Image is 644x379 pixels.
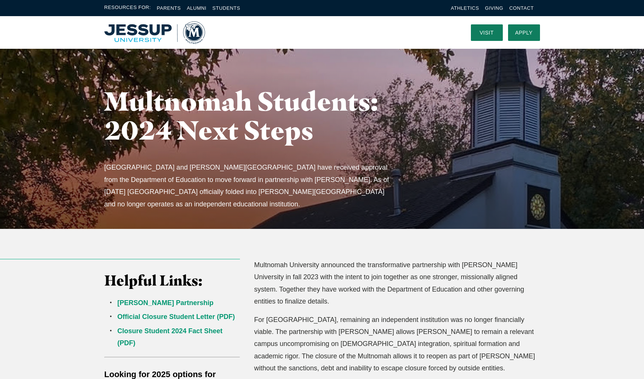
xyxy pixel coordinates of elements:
a: Closure Student 2024 Fact Sheet (PDF) [118,327,223,347]
a: Visit [471,24,503,41]
a: Parents [157,5,181,11]
p: For [GEOGRAPHIC_DATA], remaining an independent institution was no longer financially viable. The... [254,314,540,374]
a: Alumni [187,5,206,11]
span: Resources For: [104,4,151,12]
a: [PERSON_NAME] Partnership [118,299,214,307]
p: [GEOGRAPHIC_DATA] and [PERSON_NAME][GEOGRAPHIC_DATA] have received approval from the Department o... [104,161,395,210]
h1: Multnomah Students: 2024 Next Steps [104,87,409,144]
a: Official Closure Student Letter (PDF) [118,313,235,320]
h3: Helpful Links: [104,272,240,289]
a: Students [213,5,240,11]
p: Multnomah University announced the transformative partnership with [PERSON_NAME] University in fa... [254,259,540,308]
a: Home [104,21,205,44]
a: Athletics [451,5,479,11]
a: Giving [485,5,504,11]
a: Apply [508,24,540,41]
img: Multnomah University Logo [104,21,205,44]
a: Contact [509,5,534,11]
